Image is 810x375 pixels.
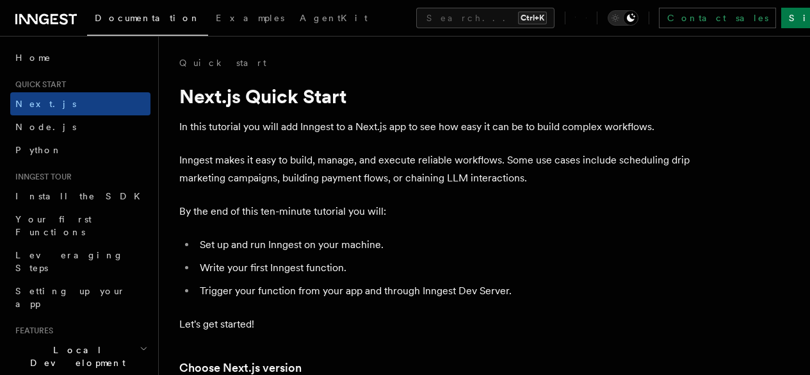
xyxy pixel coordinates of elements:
span: Documentation [95,13,200,23]
a: Your first Functions [10,208,150,244]
p: By the end of this ten-minute tutorial you will: [179,203,692,221]
button: Toggle dark mode [608,10,638,26]
a: Next.js [10,92,150,115]
a: AgentKit [292,4,375,35]
a: Examples [208,4,292,35]
span: Setting up your app [15,286,126,309]
a: Quick start [179,56,266,69]
span: Features [10,326,53,336]
span: Quick start [10,79,66,90]
h1: Next.js Quick Start [179,85,692,108]
span: AgentKit [300,13,368,23]
span: Node.js [15,122,76,132]
p: Let's get started! [179,315,692,333]
a: Documentation [87,4,208,36]
button: Search...Ctrl+K [416,8,555,28]
p: Inngest makes it easy to build, manage, and execute reliable workflows. Some use cases include sc... [179,151,692,187]
li: Write your first Inngest function. [196,259,692,277]
a: Setting up your app [10,279,150,315]
span: Local Development [10,344,140,369]
span: Your first Functions [15,214,92,237]
li: Trigger your function from your app and through Inngest Dev Server. [196,282,692,300]
a: Leveraging Steps [10,244,150,279]
a: Home [10,46,150,69]
li: Set up and run Inngest on your machine. [196,236,692,254]
a: Contact sales [659,8,776,28]
button: Local Development [10,338,150,374]
a: Python [10,138,150,162]
span: Inngest tour [10,172,72,182]
a: Node.js [10,115,150,138]
span: Examples [216,13,284,23]
span: Home [15,51,51,64]
span: Leveraging Steps [15,250,124,273]
kbd: Ctrl+K [518,12,547,24]
a: Install the SDK [10,185,150,208]
span: Next.js [15,99,76,109]
span: Python [15,145,62,155]
p: In this tutorial you will add Inngest to a Next.js app to see how easy it can be to build complex... [179,118,692,136]
span: Install the SDK [15,191,148,201]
